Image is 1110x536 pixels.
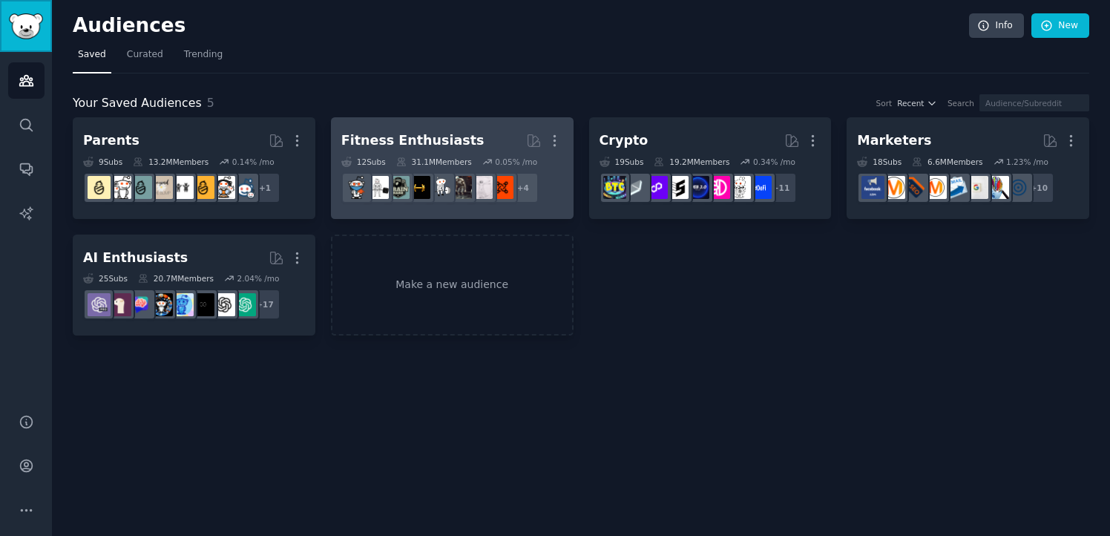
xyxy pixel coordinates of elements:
[129,293,152,316] img: ChatGPTPromptGenius
[233,293,256,316] img: ChatGPT
[345,176,368,199] img: Health
[150,176,173,199] img: beyondthebump
[749,176,772,199] img: defi_
[366,176,389,199] img: GYM
[589,117,832,219] a: Crypto19Subs19.2MMembers0.34% /mo+11defi_CryptoNewsdefiblockchainweb3ethstaker0xPolygonethfinance...
[73,14,969,38] h2: Audiences
[948,98,974,108] div: Search
[624,176,647,199] img: ethfinance
[470,176,493,199] img: physicaltherapy
[857,157,902,167] div: 18 Sub s
[912,157,982,167] div: 6.6M Members
[212,176,235,199] img: parentsofmultiples
[428,176,451,199] img: weightroom
[897,98,924,108] span: Recent
[129,176,152,199] img: SingleParents
[191,293,214,316] img: ArtificialInteligence
[407,176,430,199] img: workout
[645,176,668,199] img: 0xPolygon
[857,131,931,150] div: Marketers
[249,289,280,320] div: + 17
[707,176,730,199] img: defiblockchain
[83,249,188,267] div: AI Enthusiasts
[122,43,168,73] a: Curated
[654,157,729,167] div: 19.2M Members
[969,13,1024,39] a: Info
[666,176,689,199] img: ethstaker
[387,176,410,199] img: GymMotivation
[108,293,131,316] img: LocalLLaMA
[449,176,472,199] img: fitness30plus
[924,176,947,199] img: AskMarketing
[179,43,228,73] a: Trending
[876,98,893,108] div: Sort
[495,157,537,167] div: 0.05 % /mo
[766,172,797,203] div: + 11
[728,176,751,199] img: CryptoNews
[233,176,256,199] img: Parents
[88,293,111,316] img: ChatGPTPro
[73,43,111,73] a: Saved
[212,293,235,316] img: OpenAI
[237,273,279,284] div: 2.04 % /mo
[1007,176,1030,199] img: OnlineMarketing
[78,48,106,62] span: Saved
[903,176,926,199] img: bigseo
[83,157,122,167] div: 9 Sub s
[753,157,795,167] div: 0.34 % /mo
[331,235,574,336] a: Make a new audience
[83,273,128,284] div: 25 Sub s
[138,273,214,284] div: 20.7M Members
[897,98,937,108] button: Recent
[686,176,709,199] img: web3
[207,96,214,110] span: 5
[508,172,539,203] div: + 4
[73,94,202,113] span: Your Saved Audiences
[88,176,111,199] img: Parenting
[249,172,280,203] div: + 1
[83,131,139,150] div: Parents
[600,157,644,167] div: 19 Sub s
[603,176,626,199] img: Crypto_General
[73,117,315,219] a: Parents9Subs13.2MMembers0.14% /mo+1ParentsparentsofmultiplesNewParentstoddlersbeyondthebumpSingle...
[171,176,194,199] img: toddlers
[965,176,988,199] img: googleads
[232,157,275,167] div: 0.14 % /mo
[1023,172,1054,203] div: + 10
[882,176,905,199] img: content_marketing
[861,176,884,199] img: FacebookAds
[341,131,485,150] div: Fitness Enthusiasts
[1006,157,1048,167] div: 1.23 % /mo
[847,117,1089,219] a: Marketers18Subs6.6MMembers1.23% /mo+10OnlineMarketingMarketingResearchgoogleadsEmailmarketingAskM...
[108,176,131,199] img: daddit
[171,293,194,316] img: artificial
[490,176,513,199] img: personaltraining
[1031,13,1089,39] a: New
[396,157,472,167] div: 31.1M Members
[341,157,386,167] div: 12 Sub s
[127,48,163,62] span: Curated
[331,117,574,219] a: Fitness Enthusiasts12Subs31.1MMembers0.05% /mo+4personaltrainingphysicaltherapyfitness30plusweigh...
[73,235,315,336] a: AI Enthusiasts25Subs20.7MMembers2.04% /mo+17ChatGPTOpenAIArtificialInteligenceartificialaiArtChat...
[191,176,214,199] img: NewParents
[9,13,43,39] img: GummySearch logo
[945,176,968,199] img: Emailmarketing
[133,157,208,167] div: 13.2M Members
[150,293,173,316] img: aiArt
[184,48,223,62] span: Trending
[986,176,1009,199] img: MarketingResearch
[600,131,648,150] div: Crypto
[979,94,1089,111] input: Audience/Subreddit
